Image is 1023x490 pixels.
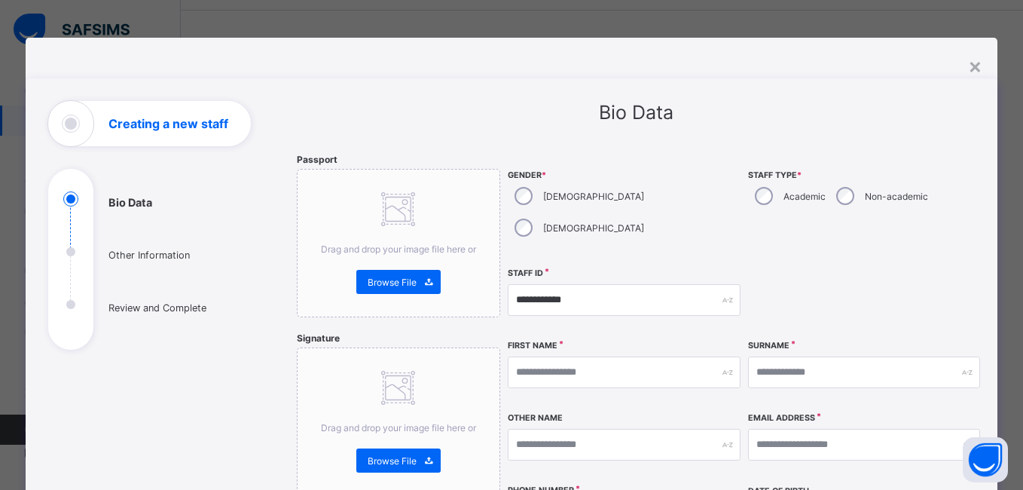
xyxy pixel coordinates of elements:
span: Bio Data [599,101,673,124]
span: Passport [297,154,337,165]
div: × [968,53,982,78]
label: [DEMOGRAPHIC_DATA] [543,222,644,234]
label: Staff ID [508,268,543,278]
span: Gender [508,170,741,180]
div: Drag and drop your image file here orBrowse File [297,169,500,317]
label: Email Address [748,413,815,423]
label: [DEMOGRAPHIC_DATA] [543,191,644,202]
span: Drag and drop your image file here or [321,243,476,255]
h1: Creating a new staff [108,118,228,130]
span: Browse File [368,455,417,467]
label: Other Name [508,413,563,423]
span: Drag and drop your image file here or [321,422,476,433]
span: Staff Type [748,170,981,180]
span: Browse File [368,277,417,288]
button: Open asap [963,437,1008,482]
label: Surname [748,341,789,351]
label: First Name [508,341,557,351]
label: Academic [783,191,826,202]
label: Non-academic [865,191,928,202]
span: Signature [297,332,340,344]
